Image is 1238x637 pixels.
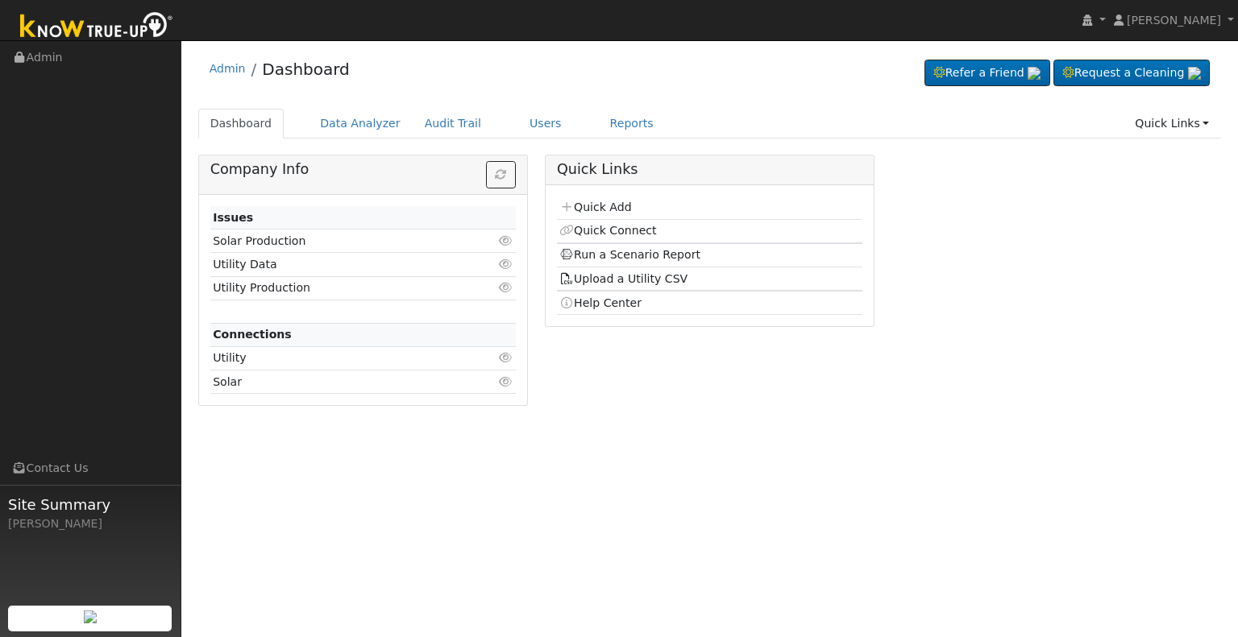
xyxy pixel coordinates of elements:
a: Help Center [559,296,642,309]
strong: Issues [213,211,253,224]
a: Data Analyzer [308,109,413,139]
h5: Company Info [210,161,516,178]
a: Run a Scenario Report [559,248,700,261]
i: Click to view [499,352,513,363]
a: Admin [210,62,246,75]
div: [PERSON_NAME] [8,515,172,532]
a: Request a Cleaning [1053,60,1210,87]
td: Solar [210,370,467,394]
a: Quick Connect [559,224,656,237]
a: Dashboard [198,109,285,139]
a: Refer a Friend [924,60,1050,87]
a: Users [517,109,574,139]
a: Upload a Utility CSV [559,272,688,285]
a: Reports [598,109,666,139]
i: Click to view [499,259,513,270]
span: Site Summary [8,494,172,515]
img: retrieve [84,610,97,623]
i: Click to view [499,235,513,246]
h5: Quick Links [557,161,862,178]
i: Click to view [499,376,513,387]
img: retrieve [1188,67,1201,80]
img: retrieve [1028,67,1041,80]
a: Dashboard [262,60,350,79]
td: Utility [210,346,467,370]
a: Quick Links [1123,109,1221,139]
td: Utility Production [210,276,467,300]
span: [PERSON_NAME] [1127,14,1221,27]
a: Quick Add [559,201,631,213]
a: Audit Trail [413,109,493,139]
img: Know True-Up [12,9,181,45]
strong: Connections [213,328,292,341]
i: Click to view [499,282,513,293]
td: Solar Production [210,230,467,253]
td: Utility Data [210,253,467,276]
